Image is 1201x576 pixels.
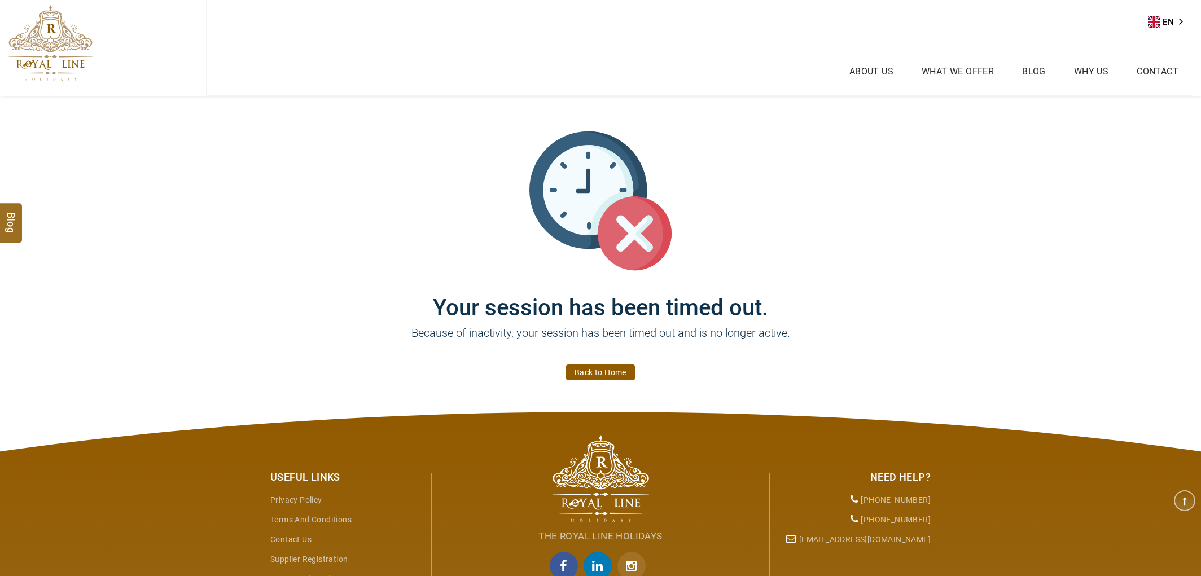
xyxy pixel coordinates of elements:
div: Useful Links [270,470,423,485]
a: Privacy Policy [270,495,322,504]
li: [PHONE_NUMBER] [778,510,931,530]
a: About Us [847,63,896,80]
img: session_time_out.svg [529,130,672,272]
a: What we Offer [919,63,997,80]
a: [EMAIL_ADDRESS][DOMAIN_NAME] [799,535,931,544]
a: Terms and Conditions [270,515,352,524]
a: Supplier Registration [270,555,348,564]
a: Contact Us [270,535,312,544]
li: [PHONE_NUMBER] [778,490,931,510]
a: Contact [1134,63,1181,80]
a: Blog [1019,63,1049,80]
div: Need Help? [778,470,931,485]
img: The Royal Line Holidays [553,435,649,522]
a: Why Us [1071,63,1111,80]
img: The Royal Line Holidays [8,5,93,81]
aside: Language selected: English [1148,14,1191,30]
p: Because of inactivity, your session has been timed out and is no longer active. [262,324,939,358]
span: Blog [4,212,19,222]
span: The Royal Line Holidays [538,530,662,542]
div: Language [1148,14,1191,30]
h1: Your session has been timed out. [262,272,939,321]
a: Back to Home [566,364,635,380]
a: EN [1148,14,1191,30]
